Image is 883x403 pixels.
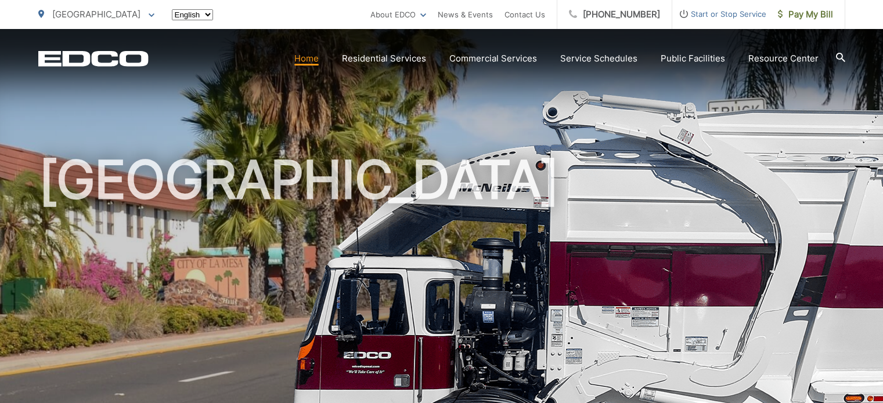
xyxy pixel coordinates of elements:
a: About EDCO [370,8,426,21]
a: Residential Services [342,52,426,66]
a: Public Facilities [661,52,725,66]
a: News & Events [438,8,493,21]
span: Pay My Bill [778,8,833,21]
a: Service Schedules [560,52,637,66]
a: Commercial Services [449,52,537,66]
a: Home [294,52,319,66]
select: Select a language [172,9,213,20]
a: Resource Center [748,52,819,66]
a: EDCD logo. Return to the homepage. [38,50,149,67]
span: [GEOGRAPHIC_DATA] [52,9,140,20]
a: Contact Us [504,8,545,21]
